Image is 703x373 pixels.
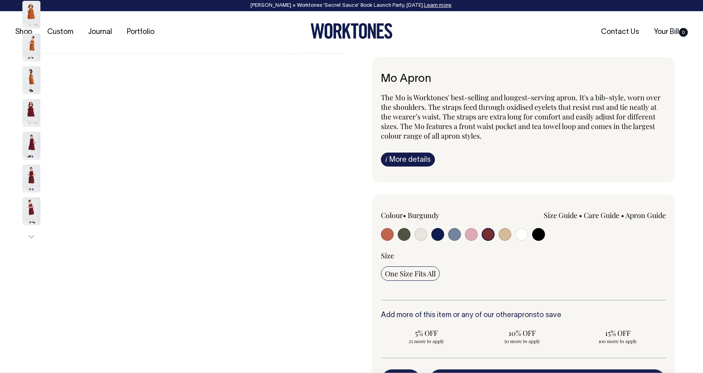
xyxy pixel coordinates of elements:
[22,99,40,127] img: burgundy
[385,338,468,344] span: 25 more to apply
[679,28,688,37] span: 0
[651,26,691,39] a: Your Bill0
[381,311,666,319] h6: Add more of this item or any of our other to save
[12,26,36,39] a: Shop
[22,197,40,225] img: burgundy
[477,326,567,347] input: 10% OFF 50 more to apply
[381,251,666,260] div: Size
[22,66,40,94] img: rust
[514,312,537,319] a: aprons
[481,328,563,338] span: 10% OFF
[621,210,624,220] span: •
[385,269,436,278] span: One Size Fits All
[22,165,40,192] img: burgundy
[124,26,158,39] a: Portfolio
[572,326,663,347] input: 15% OFF 100 more to apply
[25,228,37,246] button: Next
[8,3,695,8] div: [PERSON_NAME] × Worktones ‘Secret Sauce’ Book Launch Party, [DATE]. .
[381,210,495,220] div: Colour
[22,34,40,62] img: rust
[22,1,40,29] img: rust
[584,210,619,220] a: Care Guide
[576,338,659,344] span: 100 more to apply
[403,210,406,220] span: •
[381,93,661,141] span: The Mo is Worktones' best-selling and longest-serving apron. It's a bib-style, worn over the shou...
[625,210,666,220] a: Apron Guide
[424,3,451,8] a: Learn more
[381,326,472,347] input: 5% OFF 25 more to apply
[381,73,666,85] h6: Mo Apron
[385,328,468,338] span: 5% OFF
[576,328,659,338] span: 15% OFF
[408,210,439,220] label: Burgundy
[481,338,563,344] span: 50 more to apply
[544,210,577,220] a: Size Guide
[22,132,40,160] img: burgundy
[381,266,440,281] input: One Size Fits All
[385,155,387,163] span: i
[381,153,435,167] a: iMore details
[598,26,642,39] a: Contact Us
[579,210,582,220] span: •
[85,26,115,39] a: Journal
